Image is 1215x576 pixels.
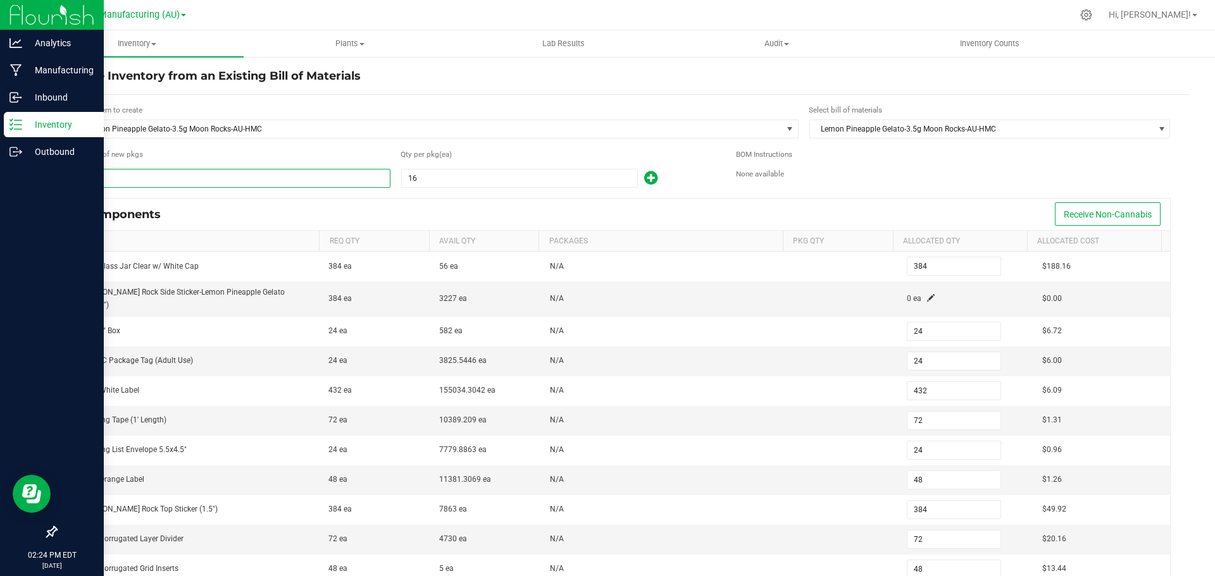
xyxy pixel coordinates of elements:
[736,169,784,178] span: None available
[439,475,491,484] span: 11381.3069 ea
[1042,386,1062,395] span: $6.09
[328,564,347,573] span: 48 ea
[1064,209,1152,219] span: Receive Non-Cannabis
[439,564,454,573] span: 5 ea
[736,150,792,159] span: BOM Instructions
[328,294,352,303] span: 384 ea
[82,505,218,513] span: [PERSON_NAME] Rock Top Sticker (1.5")
[638,176,657,185] span: Add new output
[22,35,98,51] p: Analytics
[439,294,467,303] span: 3227 ea
[9,91,22,104] inline-svg: Inbound
[75,231,319,252] th: Item
[943,38,1037,49] span: Inventory Counts
[907,294,921,303] span: 0 ea
[73,9,180,20] span: Stash Manufacturing (AU)
[439,505,467,513] span: 7863 ea
[883,30,1097,57] a: Inventory Counts
[328,386,352,395] span: 432 ea
[82,415,166,424] span: Packing Tape (1' Length)
[439,149,451,161] span: (ea)
[65,68,1180,85] h4: Create Inventory from an Existing Bill of Materials
[6,561,98,570] p: [DATE]
[1042,505,1066,513] span: $49.92
[401,149,439,161] span: Quantity per package (ea)
[893,231,1027,252] th: Allocated Qty
[439,356,487,365] span: 3825.5446 ea
[82,356,193,365] span: METRC Package Tag (Adult Use)
[75,106,142,114] span: Select item to create
[1042,475,1062,484] span: $1.26
[783,231,893,252] th: Pkg Qty
[9,37,22,49] inline-svg: Analytics
[84,207,170,221] div: Components
[429,231,539,252] th: Avail Qty
[328,505,352,513] span: 384 ea
[82,445,187,454] span: Packing List Envelope 5.5x4.5"
[82,475,144,484] span: 3x2" Orange Label
[30,30,244,57] a: Inventory
[439,415,487,424] span: 10389.209 ea
[671,38,883,49] span: Audit
[82,262,199,271] span: 2 oz Glass Jar Clear w/ White Cap
[9,145,22,158] inline-svg: Outbound
[1027,231,1161,252] th: Allocated Cost
[22,117,98,132] p: Inventory
[439,386,495,395] span: 155034.3042 ea
[82,534,184,543] span: 9x9" Corrugated Layer Divider
[328,326,347,335] span: 24 ea
[319,231,429,252] th: Req Qty
[550,534,564,543] span: N/A
[244,30,457,57] a: Plants
[550,386,564,395] span: N/A
[328,475,347,484] span: 48 ea
[1042,326,1062,335] span: $6.72
[82,564,178,573] span: 4x4" Corrugated Grid Inserts
[1042,294,1062,303] span: $0.00
[1042,262,1071,271] span: $188.16
[244,38,456,49] span: Plants
[328,262,352,271] span: 384 ea
[525,38,602,49] span: Lab Results
[1042,415,1062,424] span: $1.31
[550,475,564,484] span: N/A
[1055,202,1161,226] button: Receive Non-Cannabis
[9,64,22,77] inline-svg: Manufacturing
[22,63,98,78] p: Manufacturing
[9,118,22,131] inline-svg: Inventory
[75,149,143,161] span: Number of new packages to create
[550,262,564,271] span: N/A
[1078,9,1094,21] div: Manage settings
[328,445,347,454] span: 24 ea
[550,356,564,365] span: N/A
[439,262,458,271] span: 56 ea
[30,38,244,49] span: Inventory
[550,326,564,335] span: N/A
[76,120,782,138] span: Lemon Pineapple Gelato-3.5g Moon Rocks-AU-HMC
[22,144,98,159] p: Outbound
[550,505,564,513] span: N/A
[550,564,564,573] span: N/A
[457,30,670,57] a: Lab Results
[810,120,1154,138] span: Lemon Pineapple Gelato-3.5g Moon Rocks-AU-HMC
[22,90,98,105] p: Inbound
[550,415,564,424] span: N/A
[6,549,98,561] p: 02:24 PM EDT
[539,231,783,252] th: Packages
[670,30,883,57] a: Audit
[82,386,139,395] span: 3x1" White Label
[328,415,347,424] span: 72 ea
[13,475,51,513] iframe: Resource center
[1042,534,1066,543] span: $20.16
[1042,356,1062,365] span: $6.00
[439,326,463,335] span: 582 ea
[439,534,467,543] span: 4730 ea
[1042,564,1066,573] span: $13.44
[439,445,487,454] span: 7779.8863 ea
[1109,9,1191,20] span: Hi, [PERSON_NAME]!
[550,294,564,303] span: N/A
[1042,445,1062,454] span: $0.96
[550,445,564,454] span: N/A
[328,356,347,365] span: 24 ea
